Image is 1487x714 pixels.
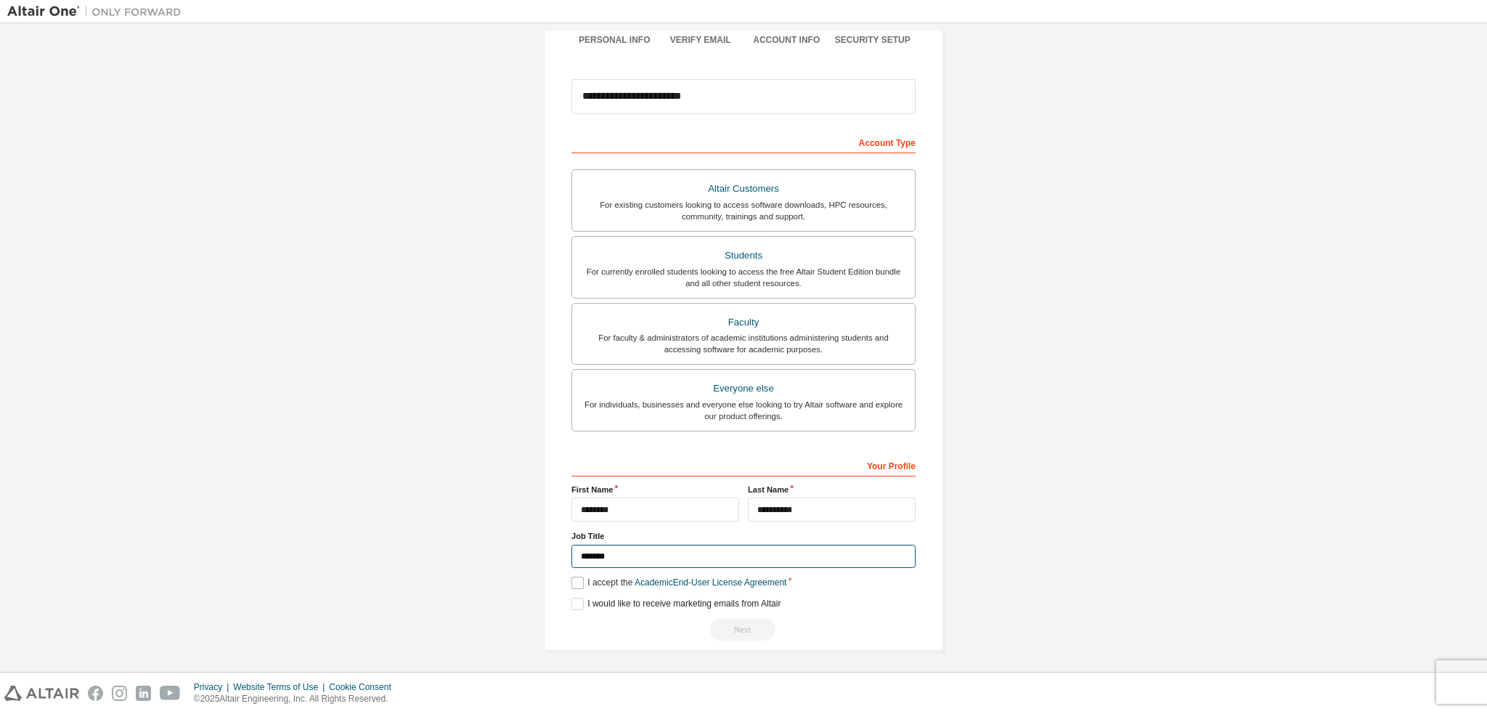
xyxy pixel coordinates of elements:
[581,266,906,289] div: For currently enrolled students looking to access the free Altair Student Edition bundle and all ...
[571,598,781,610] label: I would like to receive marketing emails from Altair
[581,378,906,399] div: Everyone else
[743,34,830,46] div: Account Info
[581,179,906,199] div: Altair Customers
[571,619,916,641] div: Read and acccept EULA to continue
[581,199,906,222] div: For existing customers looking to access software downloads, HPC resources, community, trainings ...
[136,686,151,701] img: linkedin.svg
[830,34,916,46] div: Security Setup
[581,399,906,422] div: For individuals, businesses and everyone else looking to try Altair software and explore our prod...
[194,693,400,705] p: © 2025 Altair Engineering, Inc. All Rights Reserved.
[233,681,329,693] div: Website Terms of Use
[658,34,744,46] div: Verify Email
[571,453,916,476] div: Your Profile
[581,332,906,355] div: For faculty & administrators of academic institutions administering students and accessing softwa...
[571,130,916,153] div: Account Type
[571,530,916,542] label: Job Title
[581,312,906,333] div: Faculty
[7,4,189,19] img: Altair One
[88,686,103,701] img: facebook.svg
[112,686,127,701] img: instagram.svg
[748,484,916,495] label: Last Name
[635,577,786,588] a: Academic End-User License Agreement
[160,686,181,701] img: youtube.svg
[4,686,79,701] img: altair_logo.svg
[571,484,739,495] label: First Name
[329,681,399,693] div: Cookie Consent
[571,577,786,589] label: I accept the
[571,34,658,46] div: Personal Info
[194,681,233,693] div: Privacy
[581,246,906,266] div: Students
